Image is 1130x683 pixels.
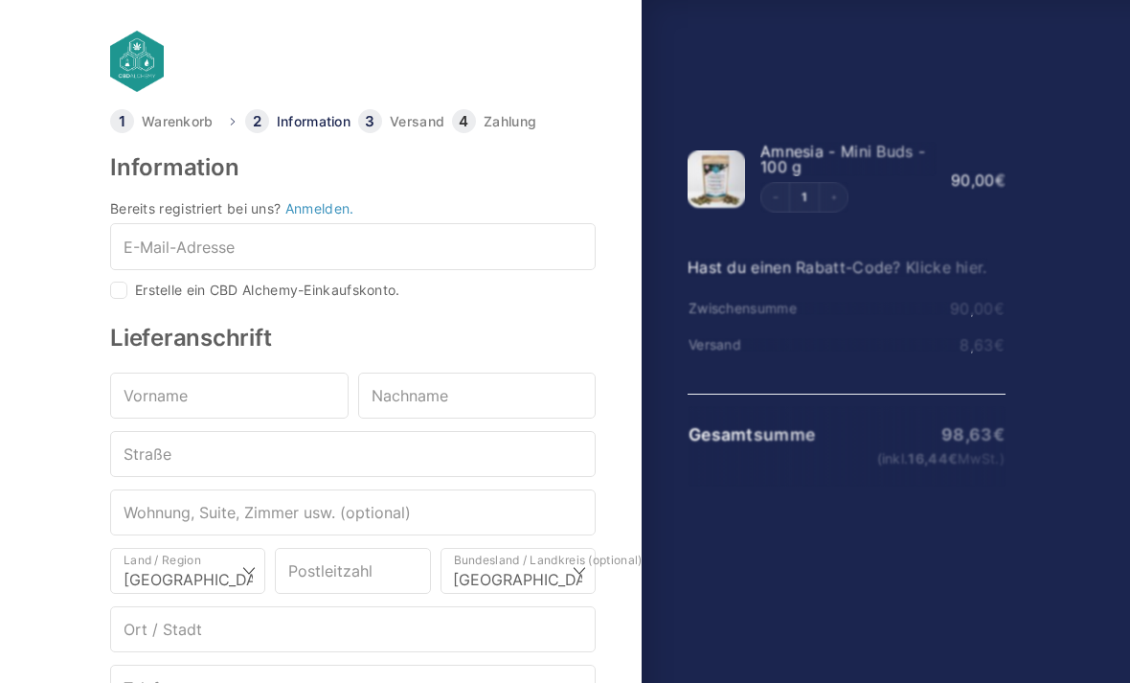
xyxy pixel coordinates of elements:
input: Nachname [358,373,597,419]
span: Bereits registriert bei uns? [110,200,281,216]
a: Information [277,115,350,128]
input: Ort / Stadt [110,606,596,652]
h3: Lieferanschrift [110,327,596,350]
h3: Information [110,156,596,179]
input: Postleitzahl [275,548,430,594]
input: E-Mail-Adresse [110,223,596,269]
a: Versand [390,115,444,128]
label: Erstelle ein CBD Alchemy-Einkaufskonto. [135,284,400,297]
input: Wohnung, Suite, Zimmer usw. (optional) [110,489,596,535]
input: Vorname [110,373,349,419]
input: Straße [110,431,596,477]
a: Warenkorb [142,115,214,128]
a: Zahlung [484,115,536,128]
a: Anmelden. [285,200,354,216]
